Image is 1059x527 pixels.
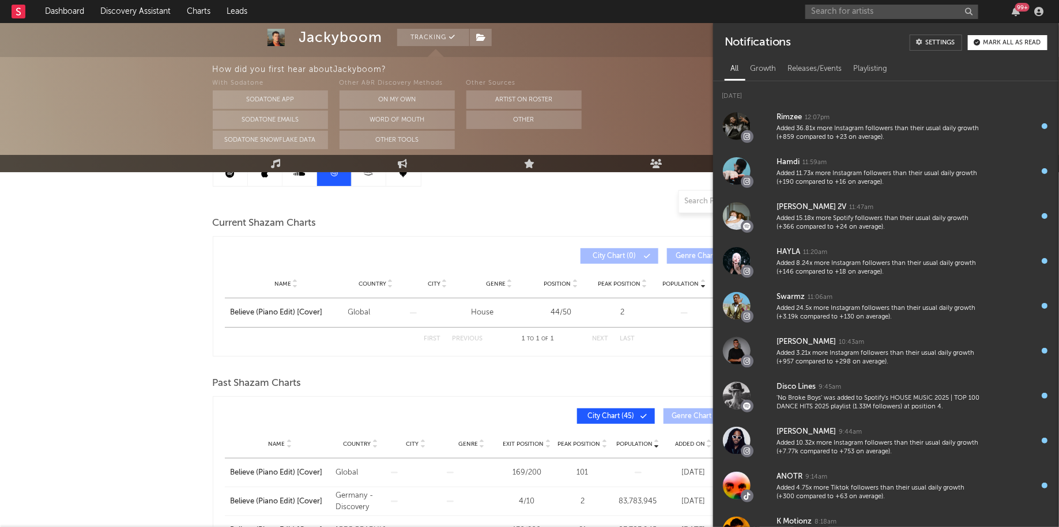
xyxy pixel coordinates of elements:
[336,490,385,513] div: Germany - Discovery
[231,467,330,479] a: Believe (Piano Edit) [Cover]
[777,394,979,412] div: 'No Broke Boys' was added to Spotify's HOUSE MUSIC 2025 | TOP 100 DANCE HITS 2025 playlist (1.33M...
[1015,3,1030,12] div: 99 +
[557,496,607,507] div: 2
[466,77,582,90] div: Other Sources
[983,40,1041,46] div: Mark all as read
[231,496,330,507] a: Believe (Piano Edit) [Cover]
[671,413,724,420] span: Genre Chart ( 0 )
[466,90,582,109] button: Artist on Roster
[506,332,570,346] div: 1 1 1
[541,336,548,342] span: of
[777,484,979,502] div: Added 4.75x more Tiktok followers than their usual daily growth (+300 compared to +63 on average).
[585,413,638,420] span: City Chart ( 45 )
[213,131,328,149] button: Sodatone Snowflake Data
[849,203,873,212] div: 11:47am
[340,111,455,129] button: Word Of Mouth
[777,259,979,277] div: Added 8.24x more Instagram followers than their usual daily growth (+146 compared to +18 on avera...
[486,280,506,287] span: Genre
[581,248,658,264] button: City Chart(0)
[533,307,589,319] div: 44 / 50
[593,336,609,342] button: Next
[299,29,383,46] div: Jackyboom
[777,200,846,214] div: [PERSON_NAME] 2V
[803,248,827,257] div: 11:20am
[231,307,342,319] a: Believe (Piano Edit) [Cover]
[620,336,635,342] button: Last
[679,190,823,213] input: Search Playlists/Charts
[274,280,291,287] span: Name
[839,338,864,347] div: 10:43am
[968,35,1047,50] button: Mark all as read
[340,90,455,109] button: On My Own
[777,124,979,142] div: Added 36.81x more Instagram followers than their usual daily growth (+859 compared to +23 on aver...
[268,441,285,448] span: Name
[777,349,979,367] div: Added 3.21x more Instagram followers than their usual daily growth (+957 compared to +298 on aver...
[815,518,836,526] div: 8:18am
[669,496,718,507] div: [DATE]
[713,149,1059,194] a: Hamdi11:59amAdded 11.73x more Instagram followers than their usual daily growth (+190 compared to...
[340,77,455,90] div: Other A&R Discovery Methods
[406,441,419,448] span: City
[777,380,816,394] div: Disco Lines
[348,307,404,319] div: Global
[503,441,544,448] span: Exit Position
[472,307,527,319] div: House
[453,336,483,342] button: Previous
[777,214,979,232] div: Added 15.18x more Spotify followers than their usual daily growth (+366 compared to +24 on average).
[777,335,836,349] div: [PERSON_NAME]
[777,111,802,124] div: Rimzee
[667,248,745,264] button: Genre Chart(1)
[744,59,782,79] div: Growth
[819,383,841,392] div: 9:45am
[577,408,655,424] button: City Chart(45)
[664,408,741,424] button: Genre Chart(0)
[777,156,800,169] div: Hamdi
[1012,7,1020,16] button: 99+
[616,441,653,448] span: Population
[713,104,1059,149] a: Rimzee12:07pmAdded 36.81x more Instagram followers than their usual daily growth (+859 compared t...
[713,463,1059,508] a: ANOTR9:14amAdded 4.75x more Tiktok followers than their usual daily growth (+300 compared to +63 ...
[910,35,962,51] a: Settings
[557,467,607,479] div: 101
[663,280,699,287] span: Population
[669,467,718,479] div: [DATE]
[777,245,800,259] div: HAYLA
[588,253,641,260] span: City Chart ( 0 )
[502,496,552,507] div: 4 / 10
[527,336,534,342] span: to
[713,283,1059,328] a: Swarmz11:06amAdded 24.5x more Instagram followers than their usual daily growth (+3.19k compared ...
[805,113,830,122] div: 12:07pm
[213,77,328,90] div: With Sodatone
[713,194,1059,238] a: [PERSON_NAME] 2V11:47amAdded 15.18x more Spotify followers than their usual daily growth (+366 co...
[213,90,328,109] button: Sodatone App
[359,280,386,287] span: Country
[777,169,979,187] div: Added 11.73x more Instagram followers than their usual daily growth (+190 compared to +16 on aver...
[343,441,371,448] span: Country
[428,280,440,287] span: City
[213,377,302,390] span: Past Shazam Charts
[925,40,955,46] div: Settings
[598,280,640,287] span: Peak Position
[458,441,478,448] span: Genre
[808,293,832,302] div: 11:06am
[713,418,1059,463] a: [PERSON_NAME]9:44amAdded 10.32x more Instagram followers than their usual daily growth (+7.77k co...
[839,428,862,437] div: 9:44am
[802,158,827,167] div: 11:59am
[502,467,552,479] div: 169 / 200
[424,336,441,342] button: First
[595,307,651,319] div: 2
[336,467,385,479] div: Global
[782,59,847,79] div: Releases/Events
[713,238,1059,283] a: HAYLA11:20amAdded 8.24x more Instagram followers than their usual daily growth (+146 compared to ...
[847,59,893,79] div: Playlisting
[725,59,744,79] div: All
[777,290,805,304] div: Swarmz
[674,253,728,260] span: Genre Chart ( 1 )
[805,473,827,481] div: 9:14am
[557,441,600,448] span: Peak Position
[544,280,571,287] span: Position
[777,304,979,322] div: Added 24.5x more Instagram followers than their usual daily growth (+3.19k compared to +130 on av...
